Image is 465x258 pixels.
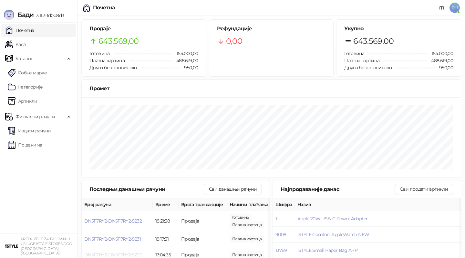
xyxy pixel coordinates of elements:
[275,232,286,237] button: 9008
[5,24,34,37] a: Почетна
[82,198,153,211] th: Број рачуна
[89,25,198,33] h5: Продаје
[180,64,198,71] span: 950,00
[273,198,295,211] th: Шифра
[230,221,264,228] span: 10.000,00
[8,95,37,108] a: ArtikliАртикли
[435,64,453,71] span: 950,00
[427,50,453,57] span: 154.000,00
[449,3,460,13] span: PU
[179,198,227,211] th: Врста трансакције
[230,214,252,221] span: 1.001,00
[89,185,204,193] div: Последњи данашњи рачуни
[89,58,125,63] span: Платна картица
[8,66,47,79] a: Робне марке
[179,231,227,247] td: Продаја
[84,252,142,258] button: DN5F7RY2-DN5F7RY2-5230
[227,198,292,211] th: Начини плаћања
[89,84,453,92] div: Промет
[275,247,287,253] button: 13769
[437,3,447,13] a: Документација
[172,50,198,57] span: 154.000,00
[217,25,326,33] h5: Рефундације
[5,38,26,51] a: Каса
[230,235,264,243] span: 179.590,00
[344,51,364,56] span: Готовина
[8,139,42,151] a: По данима
[89,65,137,71] span: Друго безготовинско
[15,110,55,123] span: Фискални рачуни
[172,57,198,64] span: 488.619,00
[297,247,357,253] button: iSTYLE Small Paper Bag APP
[153,211,179,231] td: 18:21:38
[15,52,33,65] span: Каталог
[344,65,392,71] span: Друго безготовинско
[353,35,394,47] span: 643.569,00
[34,13,64,18] span: 3.11.3-fd0d8d3
[153,198,179,211] th: Време
[153,231,179,247] td: 18:17:31
[21,237,72,255] small: PREDUZEĆE ZA TRGOVINU I USLUGE ISTYLE STORES DOO [GEOGRAPHIC_DATA] ([GEOGRAPHIC_DATA])
[8,124,51,137] a: Издати рачуни
[4,10,14,20] img: Logo
[344,25,453,33] h5: Укупно
[89,51,109,56] span: Готовина
[93,5,115,10] div: Почетна
[344,58,379,63] span: Платна картица
[179,211,227,231] td: Продаја
[275,216,277,222] button: 1
[395,184,453,194] button: Сви продати артикли
[84,218,142,224] button: DN5F7RY2-DN5F7RY2-5232
[281,185,395,193] div: Најпродаваније данас
[84,236,141,242] button: DN5F7RY2-DN5F7RY2-5231
[297,216,367,222] button: Apple 20W USB-C Power Adapter
[8,81,43,93] a: Категорије
[427,57,453,64] span: 488.619,00
[297,232,369,237] button: iSTYLE Comfort AppleWatch NEW
[98,35,139,47] span: 643.569,00
[5,240,18,253] img: 64x64-companyLogo-77b92cf4-9946-4f36-9751-bf7bb5fd2c7d.png
[17,11,34,19] span: Бади
[204,184,262,194] button: Сви данашњи рачуни
[226,35,242,47] span: 0,00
